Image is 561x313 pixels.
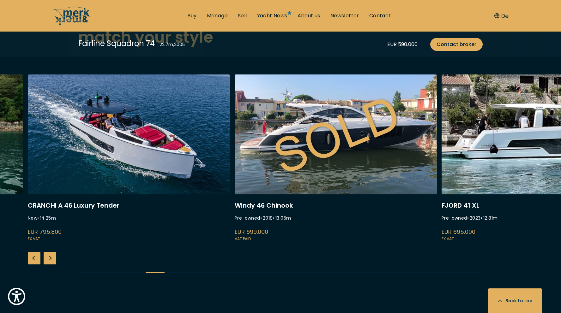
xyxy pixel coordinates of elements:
[387,40,418,48] div: EUR 590.000
[6,286,27,307] button: Show Accessibility Preferences
[28,252,40,264] div: Previous slide
[330,12,359,19] a: Newsletter
[494,12,509,20] button: De
[430,38,483,51] a: Contact broker
[207,12,228,19] a: Manage
[298,12,320,19] a: About us
[488,288,542,313] button: Back to top
[160,41,185,48] div: 22.7 m , 2005
[78,38,155,49] div: Fairline Squadron 74
[437,40,476,48] span: Contact broker
[235,74,437,243] a: insomnia
[369,12,391,19] a: Contact
[257,12,287,19] a: Yacht News
[187,12,196,19] a: Buy
[52,20,90,27] a: /
[238,12,247,19] a: Sell
[28,74,230,243] a: cranchi a46 luxury tender
[44,252,56,264] div: Next slide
